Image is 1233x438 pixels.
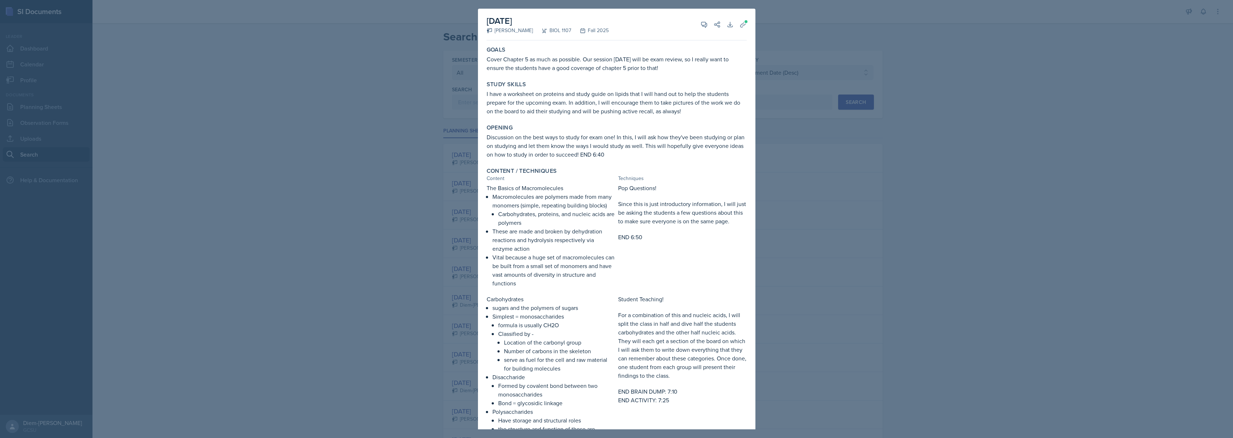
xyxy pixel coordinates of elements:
[498,329,615,338] p: Classified by -
[533,27,571,34] div: BIOL 1107
[618,311,747,380] p: For a combination of this and nucleic acids, I will split the class in half and dive half the stu...
[492,192,615,210] p: Macromolecules are polymers made from many monomers (simple, repeating building blocks)
[487,295,615,303] p: Carbohydrates
[487,184,615,192] p: The Basics of Macromolecules
[487,167,557,175] label: Content / Techniques
[492,407,615,416] p: Polysaccharides
[504,355,615,373] p: serve as fuel for the cell and raw material for building molecules
[618,233,747,241] p: END 6:50
[498,210,615,227] p: Carbohydrates, proteins, and nucleic acids are polymers
[618,200,747,225] p: Since this is just introductory information, I will just be asking the students a few questions a...
[492,227,615,253] p: These are made and broken by dehydration reactions and hydrolysis respectively via enzyme action
[492,303,615,312] p: sugars and the polymers of sugars
[618,295,747,303] p: Student Teaching!
[487,27,533,34] div: [PERSON_NAME]
[498,399,615,407] p: Bond = glycosidic linkage
[487,133,747,159] p: Discussion on the best ways to study for exam one! In this, I will ask how they've been studying ...
[498,321,615,329] p: formula is usually CH2O
[498,416,615,425] p: Have storage and structural roles
[618,184,747,192] p: Pop Questions!
[618,175,747,182] div: Techniques
[492,253,615,288] p: Vital because a huge set of macromolecules can be built from a small set of monomers and have vas...
[487,55,747,72] p: Cover Chapter 5 as much as possible. Our session [DATE] will be exam review, so I really want to ...
[487,14,609,27] h2: [DATE]
[492,312,615,321] p: Simplest = monosaccharides
[618,387,747,396] p: END BRAIN DUMP: 7:10
[487,81,526,88] label: Study Skills
[498,381,615,399] p: Formed by covalent bond between two monosaccharides
[487,124,513,131] label: Opening
[504,338,615,347] p: Location of the carbonyl group
[487,175,615,182] div: Content
[487,89,747,115] p: I have a worksheet on proteins and study guide on lipids that I will hand out to help the student...
[504,347,615,355] p: Number of carbons in the skeleton
[618,396,747,404] p: END ACTIVITY: 7:25
[492,373,615,381] p: Disaccharide
[571,27,609,34] div: Fall 2025
[487,46,506,53] label: Goals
